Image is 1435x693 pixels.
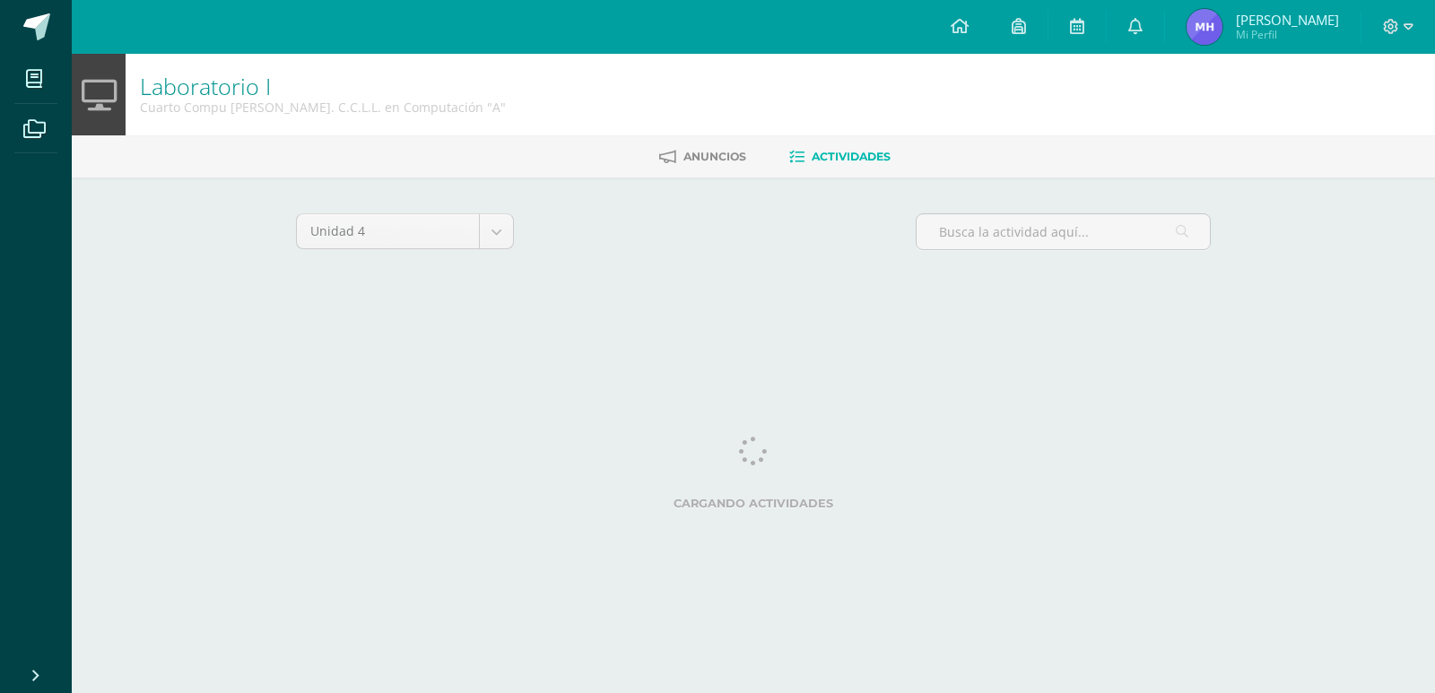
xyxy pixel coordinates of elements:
[297,214,513,248] a: Unidad 4
[140,71,271,101] a: Laboratorio I
[812,150,891,163] span: Actividades
[310,214,465,248] span: Unidad 4
[1236,27,1339,42] span: Mi Perfil
[1187,9,1222,45] img: 6f7609457e0d2bb34c3d024137e3045f.png
[917,214,1210,249] input: Busca la actividad aquí...
[659,143,746,171] a: Anuncios
[296,497,1211,510] label: Cargando actividades
[683,150,746,163] span: Anuncios
[140,99,506,116] div: Cuarto Compu Bach. C.C.L.L. en Computación 'A'
[140,74,506,99] h1: Laboratorio I
[1236,11,1339,29] span: [PERSON_NAME]
[789,143,891,171] a: Actividades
